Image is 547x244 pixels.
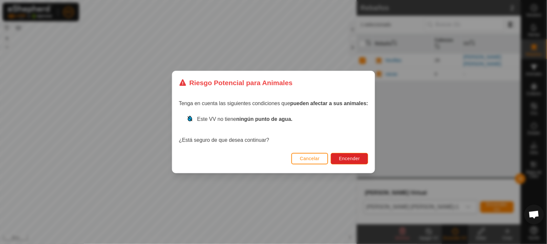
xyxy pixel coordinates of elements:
span: Encender [339,156,360,161]
span: Tenga en cuenta las siguientes condiciones que [179,101,368,106]
span: Este VV no tiene [197,116,293,122]
button: Encender [331,153,368,164]
strong: pueden afectar a sus animales: [290,101,368,106]
div: Chat abierto [524,205,544,224]
strong: ningún punto de agua. [236,116,293,122]
div: ¿Está seguro de que desea continuar? [179,115,368,144]
button: Cancelar [291,153,328,164]
span: Cancelar [300,156,320,161]
div: Riesgo Potencial para Animales [179,78,293,88]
